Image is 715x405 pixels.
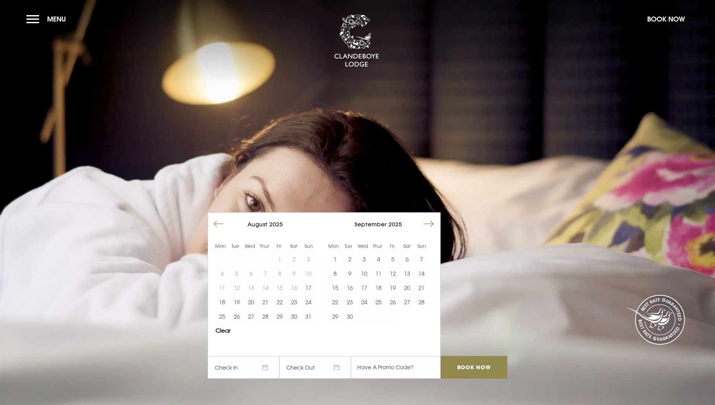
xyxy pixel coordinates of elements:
button: 25 [371,295,386,309]
button: 24 [301,295,315,309]
td: Choose Thursday, September 4, 2025 as your start date. [371,252,386,266]
button: 4 [371,252,386,266]
td: Choose Monday, September 1, 2025 as your start date. [328,252,342,266]
td: Choose Friday, August 22, 2025 as your start date. [273,295,287,309]
button: 27 [244,309,258,324]
td: Choose Saturday, September 13, 2025 as your start date. [400,266,414,281]
td: Choose Sunday, September 14, 2025 as your start date. [414,266,429,281]
button: 6 [400,252,414,266]
td: Choose Friday, August 29, 2025 as your start date. [273,309,287,324]
span: August [248,221,268,227]
span: Menu [47,15,66,23]
button: 9 [342,266,357,281]
span: September [355,221,387,227]
td: Choose Monday, September 8, 2025 as your start date. [328,266,342,281]
input: Have A Promo Code? [351,356,441,379]
span: 2025 [389,221,402,227]
td: Choose Friday, September 5, 2025 as your start date. [386,252,400,266]
button: 22 [328,295,342,309]
button: 31 [301,309,315,324]
button: 10 [357,266,371,281]
span: 2025 [269,221,283,227]
button: 21 [414,281,429,295]
td: Choose Saturday, September 27, 2025 as your start date. [400,295,414,309]
button: 27 [400,295,414,309]
button: 30 [287,309,301,324]
td: Choose Thursday, September 18, 2025 as your start date. [371,281,386,295]
td: Choose Sunday, September 28, 2025 as your start date. [414,295,429,309]
td: Choose Saturday, September 20, 2025 as your start date. [400,281,414,295]
td: Choose Sunday, August 17, 2025 as your start date. [301,281,315,295]
button: 20 [400,281,414,295]
td: Choose Monday, August 25, 2025 as your start date. [215,309,229,324]
td: Choose Thursday, September 11, 2025 as your start date. [371,266,386,281]
button: 20 [244,295,258,309]
button: 5 [386,252,400,266]
td: Choose Sunday, August 24, 2025 as your start date. [301,295,315,309]
button: 18 [215,295,229,309]
button: 18 [371,281,386,295]
td: Choose Tuesday, September 9, 2025 as your start date. [342,266,357,281]
button: 23 [342,295,357,309]
button: 19 [229,295,243,309]
button: 17 [301,281,315,295]
td: Choose Saturday, August 30, 2025 as your start date. [287,309,301,324]
button: 12 [386,266,400,281]
button: Menu [26,11,70,27]
button: 28 [414,295,429,309]
button: 25 [215,309,229,324]
td: Choose Wednesday, September 17, 2025 as your start date. [357,281,371,295]
button: 24 [357,295,371,309]
td: Choose Tuesday, September 23, 2025 as your start date. [342,295,357,309]
td: Choose Wednesday, September 10, 2025 as your start date. [357,266,371,281]
td: Choose Sunday, September 7, 2025 as your start date. [414,252,429,266]
td: Choose Tuesday, September 16, 2025 as your start date. [342,281,357,295]
td: Choose Monday, August 18, 2025 as your start date. [215,295,229,309]
button: 7 [414,252,429,266]
button: 29 [328,309,342,324]
td: Choose Tuesday, August 19, 2025 as your start date. [229,295,243,309]
td: Choose Saturday, September 6, 2025 as your start date. [400,252,414,266]
button: 3 [357,252,371,266]
td: Choose Thursday, August 21, 2025 as your start date. [258,295,273,309]
button: Clear [216,328,231,333]
button: 26 [386,295,400,309]
td: Choose Saturday, August 23, 2025 as your start date. [287,295,301,309]
button: 26 [229,309,243,324]
td: Choose Sunday, August 31, 2025 as your start date. [301,309,315,324]
button: 16 [342,281,357,295]
button: 29 [273,309,287,324]
button: Book Now [643,11,689,27]
td: Choose Friday, September 19, 2025 as your start date. [386,281,400,295]
span: Check In [208,356,279,379]
button: 23 [287,295,301,309]
button: Move forward to switch to the next month. [421,217,436,231]
button: 14 [414,266,429,281]
td: Choose Friday, September 26, 2025 as your start date. [386,295,400,309]
td: Choose Tuesday, August 26, 2025 as your start date. [229,309,243,324]
td: Choose Friday, September 12, 2025 as your start date. [386,266,400,281]
button: 21 [258,295,273,309]
td: Choose Sunday, September 21, 2025 as your start date. [414,281,429,295]
td: Choose Monday, September 15, 2025 as your start date. [328,281,342,295]
td: Choose Wednesday, September 24, 2025 as your start date. [357,295,371,309]
button: 8 [328,266,342,281]
td: Choose Tuesday, September 30, 2025 as your start date. [342,309,357,324]
td: Choose Thursday, August 28, 2025 as your start date. [258,309,273,324]
td: Choose Wednesday, September 3, 2025 as your start date. [357,252,371,266]
img: Clandeboye Lodge [334,15,379,67]
td: Choose Monday, September 22, 2025 as your start date. [328,295,342,309]
button: 13 [400,266,414,281]
button: 15 [328,281,342,295]
td: Choose Wednesday, August 27, 2025 as your start date. [244,309,258,324]
button: Move backward to switch to the previous month. [211,217,226,231]
button: 11 [371,266,386,281]
td: Choose Wednesday, August 20, 2025 as your start date. [244,295,258,309]
td: Choose Tuesday, September 2, 2025 as your start date. [342,252,357,266]
button: 30 [342,309,357,324]
button: 19 [386,281,400,295]
button: 2 [342,252,357,266]
td: Choose Thursday, September 25, 2025 as your start date. [371,295,386,309]
input: Book Now [441,356,507,379]
td: Choose Monday, September 29, 2025 as your start date. [328,309,342,324]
